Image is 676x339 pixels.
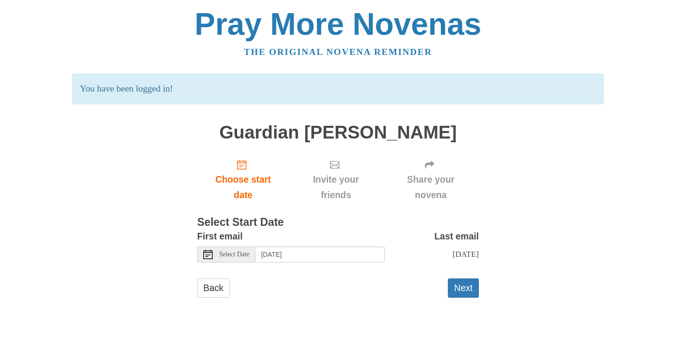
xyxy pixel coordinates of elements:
div: Click "Next" to confirm your start date first. [383,152,479,208]
label: First email [197,229,243,244]
span: Select Date [219,251,249,258]
a: The original novena reminder [244,47,432,57]
h3: Select Start Date [197,216,479,229]
span: Choose start date [207,172,280,203]
p: You have been logged in! [72,74,603,104]
button: Next [448,278,479,298]
label: Last email [434,229,479,244]
h1: Guardian [PERSON_NAME] [197,123,479,143]
a: Pray More Novenas [195,7,482,41]
span: Share your novena [392,172,469,203]
span: [DATE] [453,249,479,259]
a: Choose start date [197,152,289,208]
div: Click "Next" to confirm your start date first. [289,152,383,208]
a: Back [197,278,230,298]
span: Invite your friends [299,172,373,203]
